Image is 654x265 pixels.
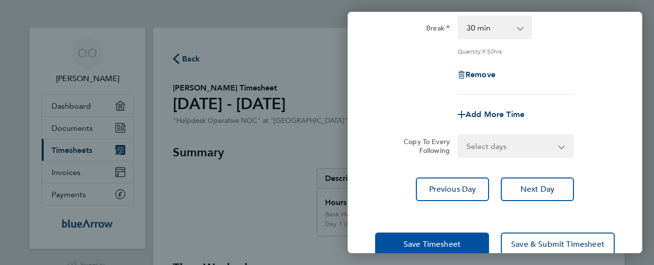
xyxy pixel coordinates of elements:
[501,233,615,256] button: Save & Submit Timesheet
[396,137,450,155] label: Copy To Every Following
[520,184,554,194] span: Next Day
[482,47,494,55] span: 9.50
[426,24,450,35] label: Break
[416,177,489,201] button: Previous Day
[458,111,524,118] button: Add More Time
[501,177,574,201] button: Next Day
[465,70,495,79] span: Remove
[458,71,495,79] button: Remove
[429,184,476,194] span: Previous Day
[375,233,489,256] button: Save Timesheet
[458,47,573,55] div: Quantity: hrs
[404,239,461,249] span: Save Timesheet
[511,239,604,249] span: Save & Submit Timesheet
[465,110,524,119] span: Add More Time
